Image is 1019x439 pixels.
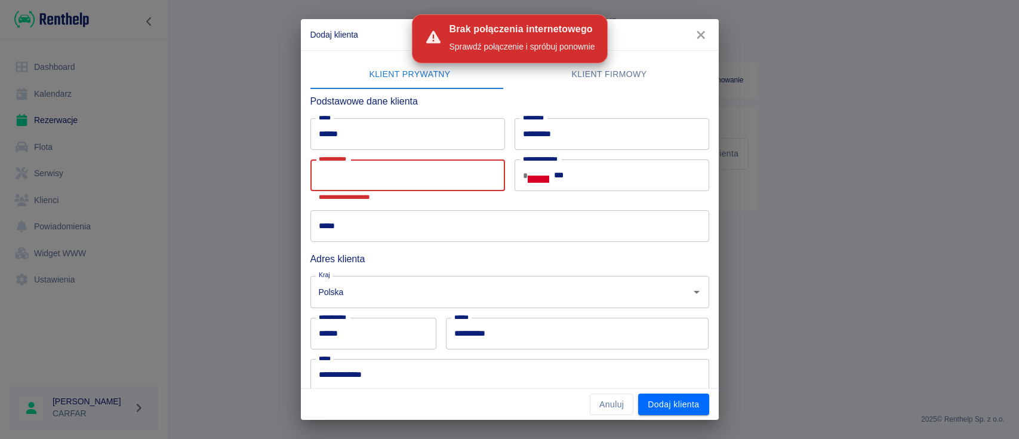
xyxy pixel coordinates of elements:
[319,271,330,280] label: Kraj
[310,94,709,109] h6: Podstawowe dane klienta
[301,19,719,50] h2: Dodaj klienta
[528,167,549,185] button: Select country
[638,394,709,416] button: Dodaj klienta
[590,394,633,416] button: Anuluj
[310,60,510,89] button: Klient prywatny
[449,23,595,36] div: Brak połączenia internetowego
[449,41,595,53] div: Sprawdź połączenie i spróbuj ponownie
[510,60,709,89] button: Klient firmowy
[310,251,709,266] h6: Adres klienta
[310,60,709,89] div: lab API tabs example
[688,284,705,300] button: Otwórz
